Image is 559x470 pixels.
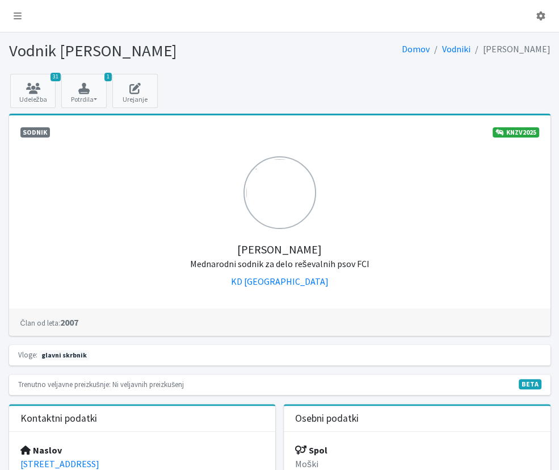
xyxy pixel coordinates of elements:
[18,380,111,389] small: Trenutno veljavne preizkušnje:
[295,444,327,456] strong: Spol
[104,73,112,81] span: 1
[39,350,90,360] span: glavni skrbnik
[20,458,99,469] a: [STREET_ADDRESS]
[112,74,158,108] a: Urejanje
[442,43,470,55] a: Vodniki
[112,380,184,389] small: Ni veljavnih preizkušenj
[10,74,56,108] a: 31 Udeležba
[20,317,78,328] strong: 2007
[20,229,539,270] h5: [PERSON_NAME]
[493,127,539,138] a: KNZV2025
[20,413,97,425] h3: Kontaktni podatki
[20,444,62,456] strong: Naslov
[9,41,276,61] h1: Vodnik [PERSON_NAME]
[18,350,37,359] small: Vloge:
[402,43,430,55] a: Domov
[470,41,550,57] li: [PERSON_NAME]
[231,276,329,287] a: KD [GEOGRAPHIC_DATA]
[519,379,541,389] span: V fazi razvoja
[295,413,359,425] h3: Osebni podatki
[20,127,51,138] span: Sodnik
[190,258,369,269] small: Mednarodni sodnik za delo reševalnih psov FCI
[61,74,107,108] button: 1 Potrdila
[20,318,60,327] small: Član od leta:
[51,73,61,81] span: 31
